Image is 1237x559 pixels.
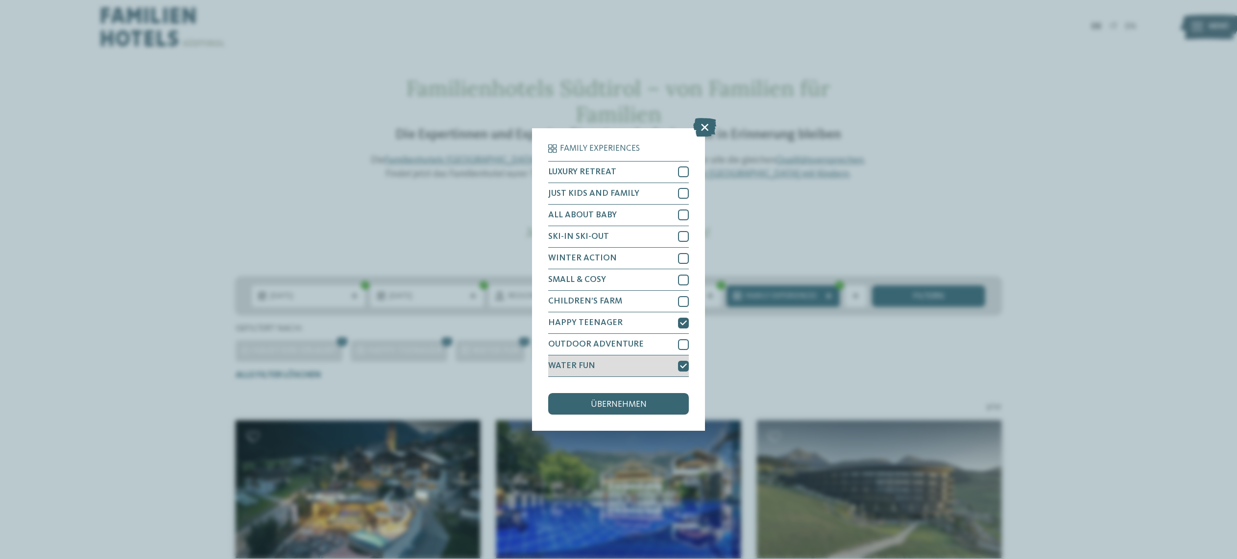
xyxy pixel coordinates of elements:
span: WATER FUN [548,362,595,371]
span: JUST KIDS AND FAMILY [548,189,639,198]
span: HAPPY TEENAGER [548,319,623,327]
span: CHILDREN’S FARM [548,297,622,306]
span: Family Experiences [560,144,640,153]
span: übernehmen [591,400,647,409]
span: SKI-IN SKI-OUT [548,233,609,241]
span: ALL ABOUT BABY [548,211,617,220]
span: OUTDOOR ADVENTURE [548,340,644,349]
span: WINTER ACTION [548,254,617,263]
span: LUXURY RETREAT [548,168,616,177]
span: SMALL & COSY [548,276,606,284]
